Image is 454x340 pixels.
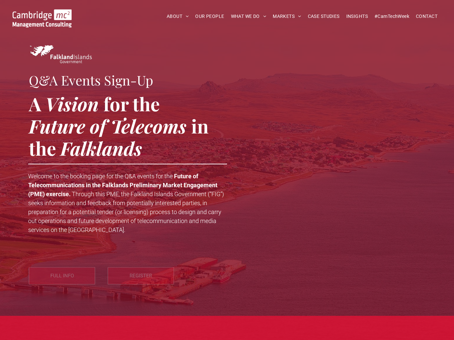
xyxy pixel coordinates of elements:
a: INSIGHTS [343,11,371,22]
a: OUR PEOPLE [192,11,227,22]
strong: Future of Telecommunications in the Falklands Preliminary Market Engagement (PME) exercise. [28,173,217,198]
span: Future of Telecoms [29,113,187,138]
span: Welcome to the booking page for the Q&A events for the [28,173,173,180]
span: REGISTER [130,268,152,284]
span: FULL INFO [50,268,74,284]
a: CONTACT [413,11,441,22]
span: for the [103,91,160,116]
span: Q&A Events Sign-Up [29,71,153,89]
img: Cambridge MC Logo [13,9,72,28]
span: the Falkland Islands Government (“FIG”) seeks information and feedback from potentially intereste... [28,191,224,233]
a: #CamTechWeek [371,11,413,22]
a: FULL INFO [29,267,95,285]
a: CASE STUDIES [305,11,343,22]
a: ABOUT [163,11,192,22]
span: Through this PME, [72,191,120,198]
a: WHAT WE DO [228,11,270,22]
span: A [29,91,41,116]
a: REGISTER [108,267,174,285]
span: Falklands [60,136,142,160]
a: MARKETS [269,11,304,22]
span: in [191,113,208,138]
span: the [29,136,56,160]
span: Vision [45,91,99,116]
